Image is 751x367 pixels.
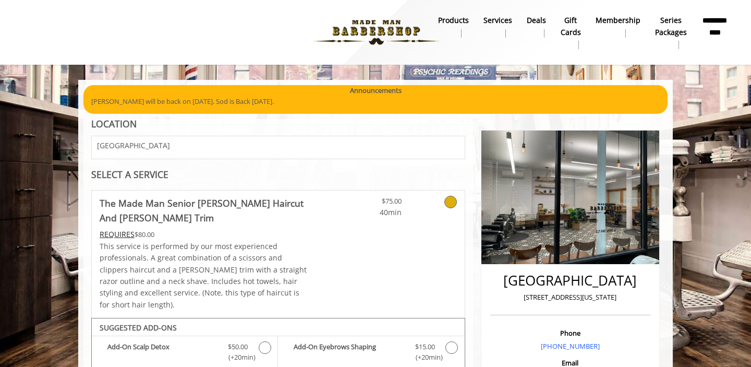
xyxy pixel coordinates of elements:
p: [PERSON_NAME] will be back on [DATE]. Sod is Back [DATE]. [91,96,660,107]
div: SELECT A SERVICE [91,170,465,180]
b: SUGGESTED ADD-ONS [100,323,177,333]
a: Gift cardsgift cards [553,13,588,52]
a: ServicesServices [476,13,519,40]
b: Services [483,15,512,26]
h3: Phone [493,329,648,337]
a: Series packagesSeries packages [648,13,694,52]
b: Announcements [350,85,402,96]
b: products [438,15,469,26]
h2: [GEOGRAPHIC_DATA] [493,273,648,288]
a: MembershipMembership [588,13,648,40]
a: Productsproducts [431,13,476,40]
a: [PHONE_NUMBER] [541,341,600,351]
img: Made Man Barbershop logo [305,4,448,61]
b: Series packages [655,15,687,38]
p: [STREET_ADDRESS][US_STATE] [493,292,648,303]
b: Membership [596,15,640,26]
b: gift cards [561,15,581,38]
a: DealsDeals [519,13,553,40]
b: LOCATION [91,117,137,130]
h3: Email [493,359,648,366]
span: [GEOGRAPHIC_DATA] [97,141,170,149]
b: Deals [527,15,546,26]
